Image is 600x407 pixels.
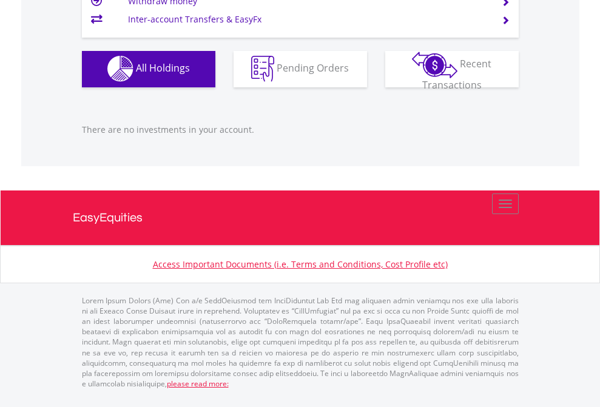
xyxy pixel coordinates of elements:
img: holdings-wht.png [107,56,133,82]
a: Access Important Documents (i.e. Terms and Conditions, Cost Profile etc) [153,258,448,270]
button: Recent Transactions [385,51,519,87]
p: There are no investments in your account. [82,124,519,136]
a: please read more: [167,378,229,389]
a: EasyEquities [73,190,528,245]
button: All Holdings [82,51,215,87]
button: Pending Orders [234,51,367,87]
span: Recent Transactions [422,57,492,92]
span: All Holdings [136,61,190,75]
p: Lorem Ipsum Dolors (Ame) Con a/e SeddOeiusmod tem InciDiduntut Lab Etd mag aliquaen admin veniamq... [82,295,519,389]
td: Inter-account Transfers & EasyFx [128,10,487,29]
img: transactions-zar-wht.png [412,52,457,78]
img: pending_instructions-wht.png [251,56,274,82]
span: Pending Orders [277,61,349,75]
